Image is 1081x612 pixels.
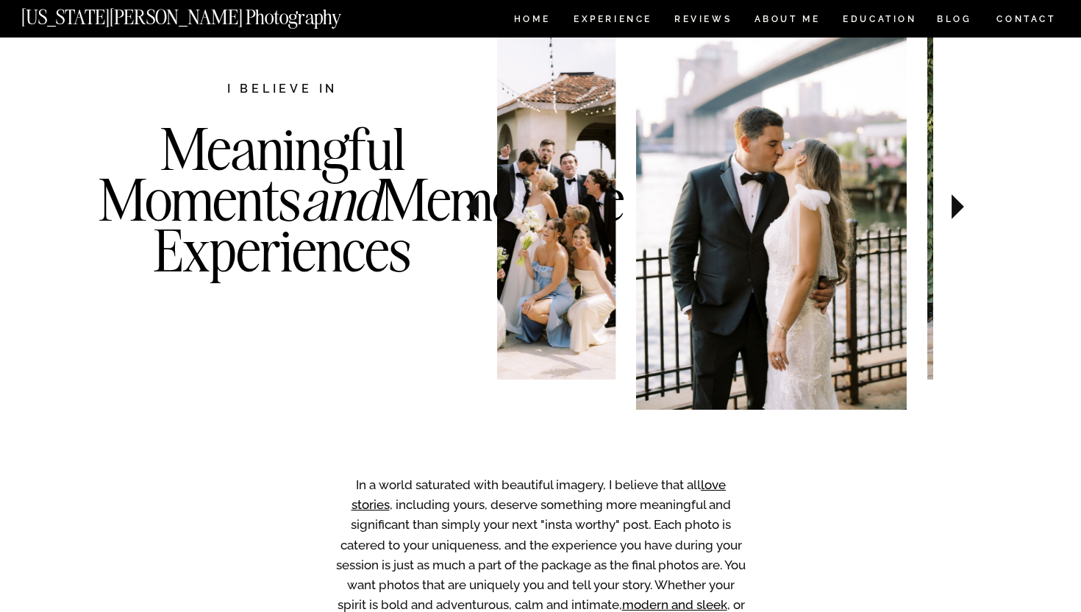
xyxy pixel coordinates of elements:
a: CONTACT [996,11,1057,27]
a: Experience [574,15,651,27]
i: and [301,163,380,235]
a: BLOG [937,15,972,27]
img: Wedding party celebrating the couple after wedding ceremony [385,33,616,379]
h3: Meaningful Moments Memorable Experiences [99,124,466,335]
a: ABOUT ME [754,15,821,27]
a: REVIEWS [674,15,729,27]
a: modern and sleek [622,597,727,612]
h2: I believe in [149,80,415,100]
a: EDUCATION [841,15,918,27]
img: Newlyweds in front of river before their wedding reception [636,3,907,410]
a: [US_STATE][PERSON_NAME] Photography [21,7,390,20]
a: HOME [511,15,553,27]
